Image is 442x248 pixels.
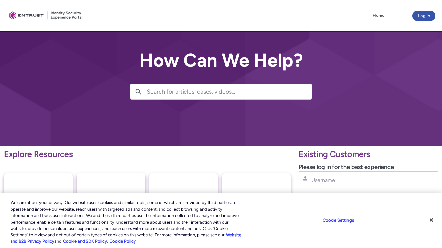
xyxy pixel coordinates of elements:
[311,177,403,184] input: Username
[110,239,136,244] a: Cookie Policy
[299,163,438,171] p: Please log in for the best experience
[63,239,108,244] a: Cookie and SDK Policy.
[11,200,243,245] div: We care about your privacy. Our website uses cookies and similar tools, some of which are provide...
[424,213,439,227] button: Close
[4,148,291,161] p: Explore Resources
[371,11,386,20] a: Home
[130,84,147,99] button: Search
[412,11,435,21] button: Log in
[299,148,438,161] p: Existing Customers
[130,50,312,71] h2: How Can We Help?
[147,84,312,99] input: Search for articles, cases, videos...
[318,213,359,227] button: Cookie Settings
[325,95,442,248] iframe: Qualified Messenger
